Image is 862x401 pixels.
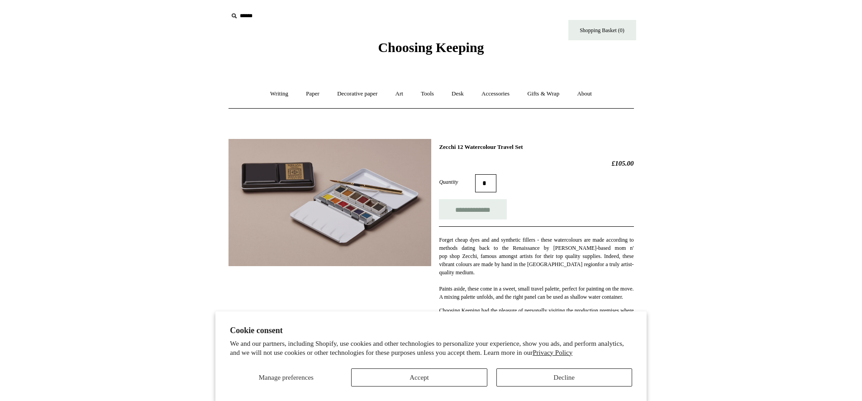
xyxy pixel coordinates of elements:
[439,306,633,331] p: Choosing Keeping had the pleasure of personally visiting the production premises where these pain...
[533,349,572,356] a: Privacy Policy
[439,236,633,301] p: Paints aside, these come in a sweet, small travel palette, perfect for painting on the move. A mi...
[387,82,411,106] a: Art
[262,82,296,106] a: Writing
[519,82,567,106] a: Gifts & Wrap
[413,82,442,106] a: Tools
[230,326,632,335] h2: Cookie consent
[378,40,484,55] span: Choosing Keeping
[439,178,475,186] label: Quantity
[351,368,487,387] button: Accept
[298,82,328,106] a: Paper
[496,368,632,387] button: Decline
[443,82,472,106] a: Desk
[439,159,633,167] h2: £105.00
[569,82,600,106] a: About
[568,20,636,40] a: Shopping Basket (0)
[473,82,518,106] a: Accessories
[229,139,431,266] img: Zecchi 12 Watercolour Travel Set
[259,374,314,381] span: Manage preferences
[329,82,386,106] a: Decorative paper
[230,339,632,357] p: We and our partners, including Shopify, use cookies and other technologies to personalize your ex...
[439,237,633,267] span: Forget cheap dyes and and synthetic fillers - these watercolours are made according to methods da...
[439,143,633,151] h1: Zecchi 12 Watercolour Travel Set
[230,368,342,387] button: Manage preferences
[378,47,484,53] a: Choosing Keeping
